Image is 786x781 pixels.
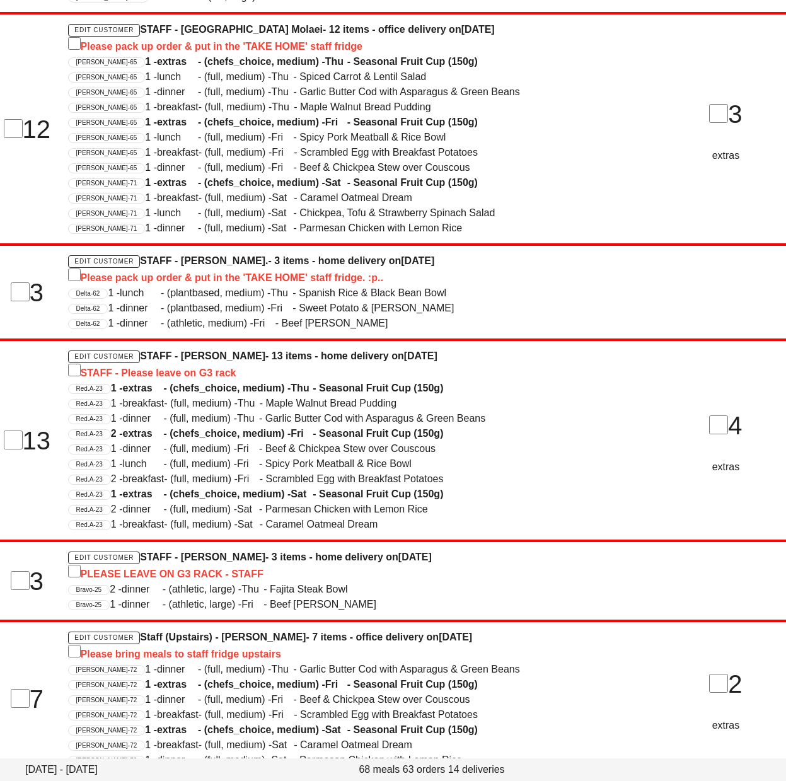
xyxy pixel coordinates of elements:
[68,22,652,54] h4: STAFF - [GEOGRAPHIC_DATA] Molaei - 12 items - office delivery on
[157,221,198,236] span: dinner
[76,711,137,720] span: [PERSON_NAME]-72
[111,413,485,424] span: 1 - - (full, medium) - - Garlic Butter Cod with Asparagus & Green Beans
[291,381,313,396] span: Thu
[325,677,347,692] span: Fri
[145,709,478,720] span: 1 - - (full, medium) - - Scrambled Egg with Breakfast Potatoes
[68,364,652,381] div: STAFF - Please leave on G3 rack
[157,707,199,722] span: breakfast
[76,741,137,750] span: [PERSON_NAME]-72
[76,209,137,218] span: [PERSON_NAME]-71
[253,316,275,331] span: Fri
[76,521,103,529] span: Red.A-23
[461,24,495,35] span: [DATE]
[68,565,652,582] div: PLEASE LEAVE ON G3 RACK - STAFF
[157,722,198,738] span: extras
[120,301,161,316] span: dinner
[76,164,137,173] span: [PERSON_NAME]-65
[76,224,137,233] span: [PERSON_NAME]-71
[157,130,198,145] span: lunch
[123,487,164,502] span: extras
[241,582,263,597] span: Thu
[271,221,293,236] span: Sat
[145,207,495,218] span: 1 - - (full, medium) - - Chickpea, Tofu & Strawberry Spinach Salad
[123,396,165,411] span: breakfast
[325,54,347,69] span: Thu
[74,353,134,360] span: Edit Customer
[76,430,103,439] span: Red.A-23
[76,666,137,674] span: [PERSON_NAME]-72
[145,223,462,233] span: 1 - - (full, medium) - - Parmesan Chicken with Lemon Rice
[238,471,260,487] span: Fri
[76,289,100,298] span: Delta-62
[271,205,293,221] span: Sat
[157,677,198,692] span: extras
[145,132,446,142] span: 1 - - (full, medium) - - Spicy Pork Meatball & Rice Bowl
[111,519,378,529] span: 1 - - (full, medium) - - Caramel Oatmeal Dream
[157,738,199,753] span: breakfast
[157,205,198,221] span: lunch
[271,753,293,768] span: Sat
[401,255,434,266] span: [DATE]
[271,160,293,175] span: Fri
[123,502,164,517] span: dinner
[123,381,164,396] span: extras
[76,586,102,594] span: Bravo-25
[74,26,134,33] span: Edit Customer
[111,489,444,499] span: 1 - - (chefs_choice, medium) - - Seasonal Fruit Cup (150g)
[76,506,103,514] span: Red.A-23
[74,554,134,561] span: Edit Customer
[123,426,164,441] span: extras
[270,301,292,316] span: Fri
[120,286,161,301] span: lunch
[157,115,198,130] span: extras
[241,597,263,612] span: Fri
[271,69,293,84] span: Thu
[270,286,292,301] span: Thu
[76,460,103,469] span: Red.A-23
[145,117,478,127] span: 1 - - (chefs_choice, medium) - - Seasonal Fruit Cup (150g)
[76,475,103,484] span: Red.A-23
[145,86,519,97] span: 1 - - (full, medium) - - Garlic Butter Cod with Asparagus & Green Beans
[68,37,652,54] div: Please pack up order & put in the 'TAKE HOME' staff fridge
[68,350,141,363] a: Edit Customer
[76,103,137,112] span: [PERSON_NAME]-65
[76,681,137,690] span: [PERSON_NAME]-72
[145,192,412,203] span: 1 - - (full, medium) - - Caramel Oatmeal Dream
[76,320,100,328] span: Delta-62
[145,177,478,188] span: 1 - - (chefs_choice, medium) - - Seasonal Fruit Cup (150g)
[76,149,137,158] span: [PERSON_NAME]-65
[237,441,259,456] span: Fri
[157,662,198,677] span: dinner
[123,456,164,471] span: lunch
[667,95,785,133] div: 3
[74,258,134,265] span: Edit Customer
[76,73,137,82] span: [PERSON_NAME]-65
[157,692,198,707] span: dinner
[76,194,137,203] span: [PERSON_NAME]-71
[68,630,652,662] h4: Staff (Upstairs) - [PERSON_NAME] - 7 items - office delivery on
[271,84,293,100] span: Thu
[123,517,165,532] span: breakfast
[111,504,428,514] span: 2 - - (full, medium) - - Parmesan Chicken with Lemon Rice
[291,487,313,502] span: Sat
[76,696,137,705] span: [PERSON_NAME]-72
[238,396,260,411] span: Thu
[111,473,444,484] span: 2 - - (full, medium) - - Scrambled Egg with Breakfast Potatoes
[68,632,141,644] a: Edit Customer
[272,190,294,205] span: Sat
[68,253,652,286] h4: STAFF - [PERSON_NAME]. - 3 items - home delivery on
[145,755,462,765] span: 1 - - (full, medium) - - Parmesan Chicken with Lemon Rice
[111,428,444,439] span: 2 - - (chefs_choice, medium) - - Seasonal Fruit Cup (150g)
[108,287,446,298] span: 1 - - (plantbased, medium) - - Spanish Rice & Black Bean Bowl
[68,269,652,286] div: Please pack up order & put in the 'TAKE HOME' staff fridge. :p..
[237,411,259,426] span: Thu
[145,664,519,674] span: 1 - - (full, medium) - - Garlic Butter Cod with Asparagus & Green Beans
[111,383,444,393] span: 1 - - (chefs_choice, medium) - - Seasonal Fruit Cup (150g)
[76,490,103,499] span: Red.A-23
[325,722,347,738] span: Sat
[68,552,141,564] a: Edit Customer
[145,724,478,735] span: 1 - - (chefs_choice, medium) - - Seasonal Fruit Cup (150g)
[123,441,164,456] span: dinner
[76,179,137,188] span: [PERSON_NAME]-71
[145,101,431,112] span: 1 - - (full, medium) - - Maple Walnut Bread Pudding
